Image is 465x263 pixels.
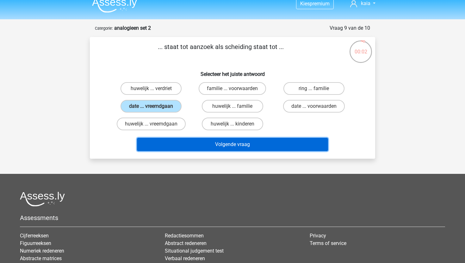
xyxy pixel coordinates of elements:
a: Verbaal redeneren [165,255,205,261]
a: Abstracte matrices [20,255,62,261]
h5: Assessments [20,214,445,222]
label: ring ... familie [283,82,344,95]
a: Situational judgement test [165,248,224,254]
div: 00:02 [349,40,373,56]
label: huwelijk ... familie [202,100,263,113]
small: Categorie: [95,26,113,31]
label: familie ... voorwaarden [199,82,266,95]
label: date ... vreemdgaan [121,100,182,113]
span: premium [310,1,330,7]
a: Terms of service [310,240,346,246]
span: Kies [300,1,310,7]
label: huwelijk ... kinderen [202,118,263,130]
a: Abstract redeneren [165,240,207,246]
label: huwelijk ... verdriet [121,82,182,95]
a: Numeriek redeneren [20,248,64,254]
button: Volgende vraag [137,138,328,151]
span: kaia [361,0,370,6]
strong: analogieen set 2 [114,25,151,31]
label: date ... voorwaarden [283,100,345,113]
a: Figuurreeksen [20,240,51,246]
img: Assessly logo [20,192,65,206]
p: ... staat tot aanzoek als scheiding staat tot ... [100,42,341,61]
a: Privacy [310,233,326,239]
a: Redactiesommen [165,233,204,239]
label: huwelijk ... vreemdgaan [117,118,186,130]
h6: Selecteer het juiste antwoord [100,66,365,77]
div: Vraag 9 van de 10 [330,24,370,32]
a: Cijferreeksen [20,233,49,239]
